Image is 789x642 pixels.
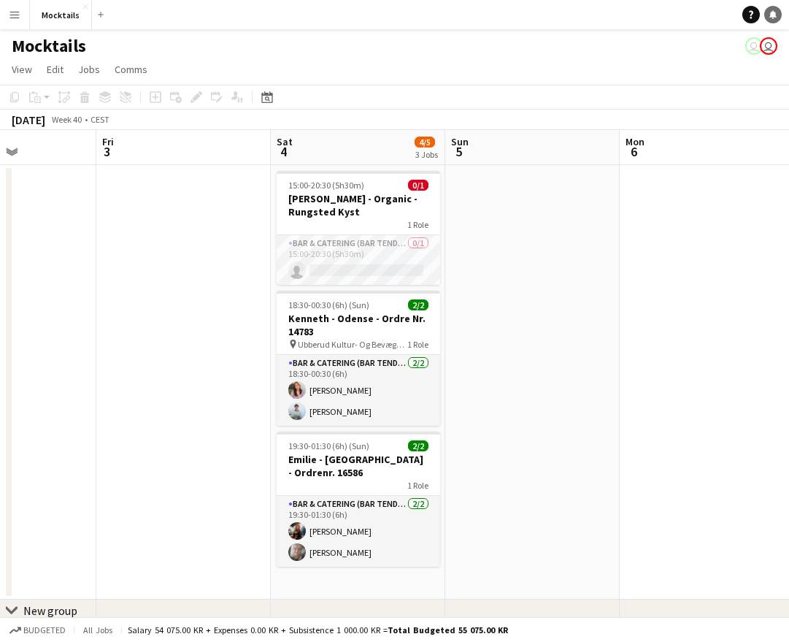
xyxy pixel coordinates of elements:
app-job-card: 18:30-00:30 (6h) (Sun)2/2Kenneth - Odense - Ordre Nr. 14783 Ubberud Kultur- Og Bevægelseshus1 Rol... [277,291,440,426]
button: Mocktails [30,1,92,29]
span: Week 40 [48,114,85,125]
button: Budgeted [7,622,68,638]
app-job-card: 19:30-01:30 (6h) (Sun)2/2Emilie - [GEOGRAPHIC_DATA] - Ordrenr. 165861 RoleBar & Catering (Bar Ten... [277,432,440,567]
span: 4/5 [415,137,435,148]
span: 3 [100,143,114,160]
span: 1 Role [407,339,428,350]
app-job-card: 15:00-20:30 (5h30m)0/1[PERSON_NAME] - Organic - Rungsted Kyst1 RoleBar & Catering (Bar Tender)0/1... [277,171,440,285]
span: Jobs [78,63,100,76]
span: Comms [115,63,147,76]
a: Jobs [72,60,106,79]
h3: Emilie - [GEOGRAPHIC_DATA] - Ordrenr. 16586 [277,453,440,479]
div: CEST [91,114,109,125]
span: 5 [449,143,469,160]
app-card-role: Bar & Catering (Bar Tender)0/115:00-20:30 (5h30m) [277,235,440,285]
a: Comms [109,60,153,79]
span: Sat [277,135,293,148]
h3: Kenneth - Odense - Ordre Nr. 14783 [277,312,440,338]
div: New group [23,603,77,618]
span: Mon [626,135,644,148]
span: 1 Role [407,480,428,491]
app-card-role: Bar & Catering (Bar Tender)2/219:30-01:30 (6h)[PERSON_NAME][PERSON_NAME] [277,496,440,567]
app-card-role: Bar & Catering (Bar Tender)2/218:30-00:30 (6h)[PERSON_NAME][PERSON_NAME] [277,355,440,426]
span: Edit [47,63,63,76]
div: Salary 54 075.00 KR + Expenses 0.00 KR + Subsistence 1 000.00 KR = [128,624,508,635]
div: 3 Jobs [415,149,438,160]
app-user-avatar: Hektor Pantas [745,37,763,55]
span: Ubberud Kultur- Og Bevægelseshus [298,339,407,350]
span: Budgeted [23,625,66,635]
span: 15:00-20:30 (5h30m) [288,180,364,191]
span: Total Budgeted 55 075.00 KR [388,624,508,635]
span: 0/1 [408,180,428,191]
span: 4 [274,143,293,160]
span: 6 [623,143,644,160]
span: Sun [451,135,469,148]
span: All jobs [80,624,115,635]
div: [DATE] [12,112,45,127]
app-user-avatar: Hektor Pantas [760,37,777,55]
span: 2/2 [408,299,428,310]
span: 1 Role [407,219,428,230]
span: Fri [102,135,114,148]
h1: Mocktails [12,35,86,57]
span: 18:30-00:30 (6h) (Sun) [288,299,369,310]
span: View [12,63,32,76]
span: 19:30-01:30 (6h) (Sun) [288,440,369,451]
h3: [PERSON_NAME] - Organic - Rungsted Kyst [277,192,440,218]
span: 2/2 [408,440,428,451]
a: Edit [41,60,69,79]
a: View [6,60,38,79]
